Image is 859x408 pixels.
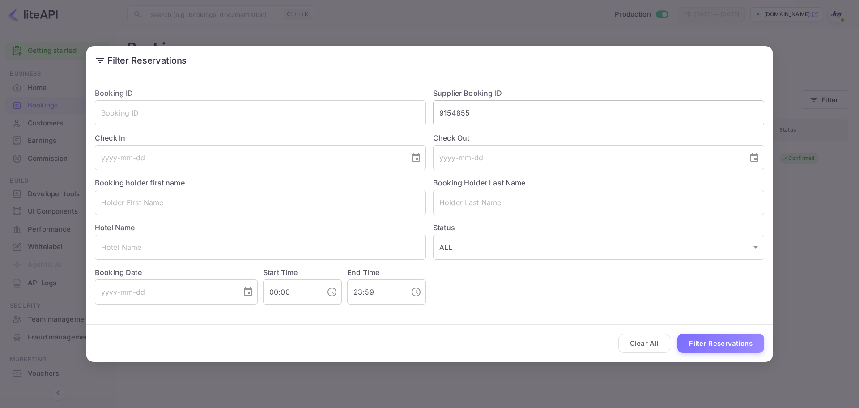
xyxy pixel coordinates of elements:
[433,222,764,233] label: Status
[95,223,135,232] label: Hotel Name
[263,268,298,277] label: Start Time
[95,133,426,143] label: Check In
[745,149,763,167] button: Choose date
[433,100,764,125] input: Supplier Booking ID
[95,89,133,98] label: Booking ID
[263,279,319,305] input: hh:mm
[95,279,235,305] input: yyyy-mm-dd
[433,235,764,260] div: ALL
[95,267,258,278] label: Booking Date
[677,334,764,353] button: Filter Reservations
[433,133,764,143] label: Check Out
[433,190,764,215] input: Holder Last Name
[239,283,257,301] button: Choose date
[323,283,341,301] button: Choose time, selected time is 12:00 AM
[86,46,773,75] h2: Filter Reservations
[347,279,404,305] input: hh:mm
[95,145,404,170] input: yyyy-mm-dd
[95,100,426,125] input: Booking ID
[347,268,379,277] label: End Time
[433,178,526,187] label: Booking Holder Last Name
[95,235,426,260] input: Hotel Name
[95,178,185,187] label: Booking holder first name
[407,149,425,167] button: Choose date
[95,190,426,215] input: Holder First Name
[433,89,502,98] label: Supplier Booking ID
[618,334,671,353] button: Clear All
[407,283,425,301] button: Choose time, selected time is 11:59 PM
[433,145,742,170] input: yyyy-mm-dd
